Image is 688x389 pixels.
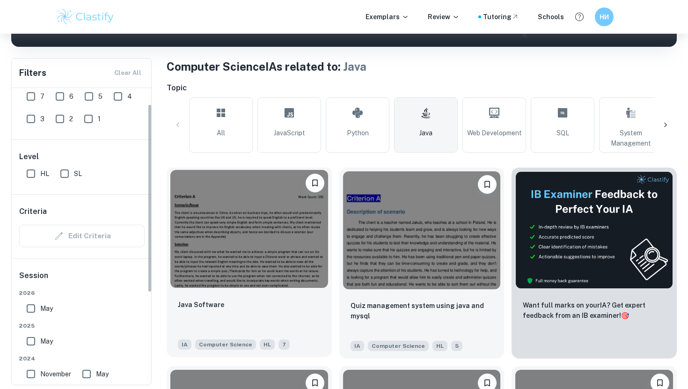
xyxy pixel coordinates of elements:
span: System Management [603,128,659,148]
span: 1 [98,114,101,124]
span: HL [40,169,49,179]
span: May [40,303,53,314]
span: 🎯 [621,312,629,319]
button: НИ [595,7,614,26]
img: Clastify logo [56,7,115,26]
span: Web Development [467,128,522,138]
img: Computer Science IA example thumbnail: Java Software [170,170,328,288]
span: IA [351,341,364,351]
span: 6 [69,91,73,102]
div: Criteria filters are unavailable when searching by topic [19,225,145,247]
h1: Computer Science IAs related to: [167,58,677,75]
span: November [40,369,71,379]
span: All [217,128,225,138]
span: 4 [127,91,132,102]
span: 7 [40,91,44,102]
p: Review [428,12,460,22]
span: Python [347,128,369,138]
img: Thumbnail [515,171,673,289]
h6: НИ [599,12,610,22]
span: May [40,336,53,346]
h6: Topic [167,82,677,94]
p: Java Software [178,300,224,310]
span: 7 [278,339,290,350]
a: BookmarkJava SoftwareIAComputer ScienceHL7 [167,168,332,359]
span: SQL [556,128,569,138]
span: 3 [40,114,44,124]
h6: Filters [19,66,46,80]
span: Java [419,128,432,138]
a: Tutoring [483,12,519,22]
span: IA [178,339,191,350]
span: 5 [451,341,462,351]
span: 2025 [19,322,145,330]
h6: Criteria [19,206,47,217]
a: ThumbnailWant full marks on yourIA? Get expert feedback from an IB examiner! [512,168,677,359]
button: Bookmark [478,175,497,194]
span: 2026 [19,289,145,297]
span: HL [260,339,275,350]
span: Computer Science [195,339,256,350]
p: Quiz management system using java and mysql [351,301,493,321]
p: Exemplars [366,12,409,22]
a: BookmarkQuiz management system using java and mysqlIAComputer ScienceHL5 [339,168,505,359]
span: Java [343,60,366,73]
span: May [96,369,109,379]
p: Want full marks on your IA ? Get expert feedback from an IB examiner! [523,300,666,321]
span: SL [74,169,82,179]
span: HL [432,341,447,351]
a: Schools [538,12,564,22]
span: 2024 [19,354,145,363]
img: Computer Science IA example thumbnail: Quiz management system using java and my [343,171,501,289]
span: 2 [69,114,73,124]
span: Computer Science [368,341,429,351]
h6: Level [19,151,145,162]
h6: Session [19,270,145,289]
button: Help and Feedback [571,9,587,25]
button: Bookmark [306,174,324,192]
span: 5 [98,91,102,102]
span: JavaScript [274,128,305,138]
